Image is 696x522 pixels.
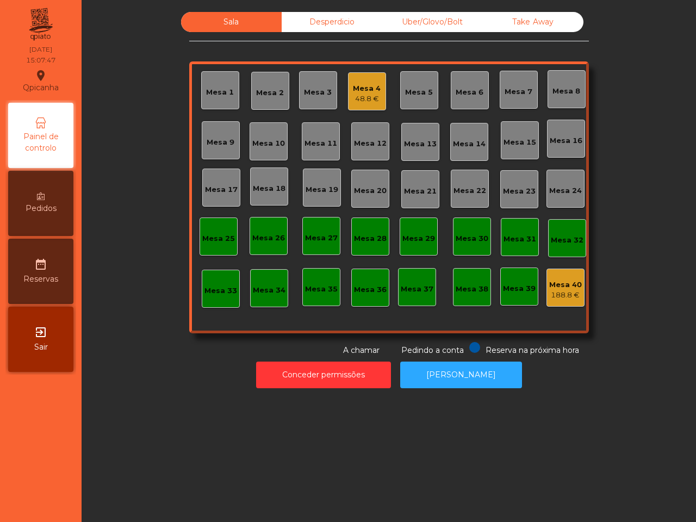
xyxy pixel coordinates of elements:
span: Reservas [23,274,58,285]
div: Mesa 11 [304,138,337,149]
div: Qpicanha [23,67,59,95]
div: Mesa 25 [202,233,235,244]
div: Mesa 28 [354,233,387,244]
div: Mesa 4 [353,83,381,94]
div: Mesa 35 [305,284,338,295]
div: [DATE] [29,45,52,54]
div: Take Away [483,12,583,32]
button: Conceder permissões [256,362,391,388]
div: Mesa 18 [253,183,285,194]
div: Mesa 15 [504,137,536,148]
div: Mesa 29 [402,233,435,244]
div: Mesa 33 [204,285,237,296]
div: Mesa 23 [503,186,536,197]
div: Desperdicio [282,12,382,32]
div: Mesa 7 [505,86,532,97]
div: Mesa 32 [551,235,583,246]
div: Mesa 26 [252,233,285,244]
div: Mesa 13 [404,139,437,150]
div: Mesa 24 [549,185,582,196]
div: Mesa 27 [305,233,338,244]
div: Mesa 21 [404,186,437,197]
span: Reserva na próxima hora [486,345,579,355]
div: Mesa 20 [354,185,387,196]
div: Mesa 40 [549,279,582,290]
div: Mesa 17 [205,184,238,195]
div: 48.8 € [353,94,381,104]
div: Mesa 14 [453,139,486,150]
div: Mesa 1 [206,87,234,98]
div: Uber/Glovo/Bolt [382,12,483,32]
i: location_on [34,69,47,82]
div: Mesa 39 [503,283,536,294]
span: Sair [34,341,48,353]
div: Mesa 5 [405,87,433,98]
div: Mesa 10 [252,138,285,149]
div: Mesa 30 [456,233,488,244]
div: Mesa 8 [552,86,580,97]
div: Mesa 36 [354,284,387,295]
span: Pedindo a conta [401,345,464,355]
div: Mesa 6 [456,87,483,98]
div: Mesa 38 [456,284,488,295]
div: Mesa 3 [304,87,332,98]
div: Mesa 31 [504,234,536,245]
div: Mesa 37 [401,284,433,295]
div: Mesa 9 [207,137,234,148]
button: [PERSON_NAME] [400,362,522,388]
i: date_range [34,258,47,271]
div: Mesa 34 [253,285,285,296]
span: Pedidos [26,203,57,214]
span: Painel de controlo [11,131,71,154]
div: Mesa 2 [256,88,284,98]
span: A chamar [343,345,380,355]
div: Mesa 19 [306,184,338,195]
div: 188.8 € [549,290,582,301]
i: exit_to_app [34,326,47,339]
div: Mesa 12 [354,138,387,149]
div: Mesa 16 [550,135,582,146]
div: Sala [181,12,282,32]
div: 15:07:47 [26,55,55,65]
div: Mesa 22 [453,185,486,196]
img: qpiato [27,5,54,43]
